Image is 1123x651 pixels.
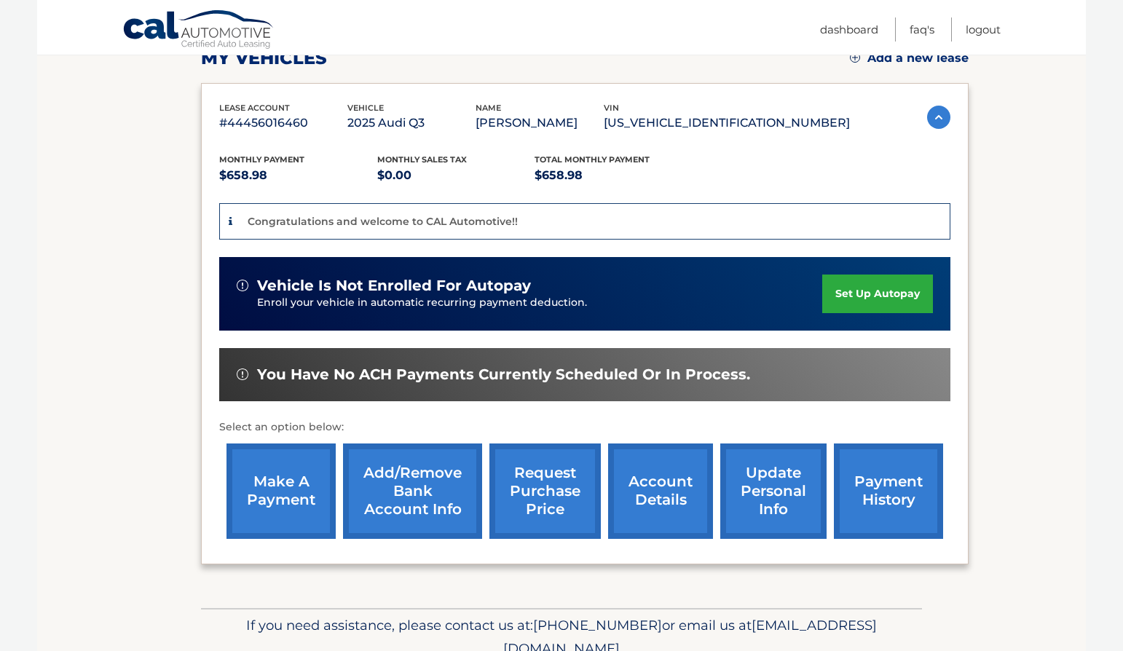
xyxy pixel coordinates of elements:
[850,52,860,63] img: add.svg
[219,419,950,436] p: Select an option below:
[237,280,248,291] img: alert-white.svg
[966,17,1001,42] a: Logout
[257,366,750,384] span: You have no ACH payments currently scheduled or in process.
[347,103,384,113] span: vehicle
[347,113,476,133] p: 2025 Audi Q3
[535,154,650,165] span: Total Monthly Payment
[226,443,336,539] a: make a payment
[927,106,950,129] img: accordion-active.svg
[219,154,304,165] span: Monthly Payment
[489,443,601,539] a: request purchase price
[219,103,290,113] span: lease account
[535,165,693,186] p: $658.98
[219,113,347,133] p: #44456016460
[219,165,377,186] p: $658.98
[720,443,827,539] a: update personal info
[608,443,713,539] a: account details
[850,51,969,66] a: Add a new lease
[201,47,327,69] h2: my vehicles
[248,215,518,228] p: Congratulations and welcome to CAL Automotive!!
[122,9,275,52] a: Cal Automotive
[377,154,467,165] span: Monthly sales Tax
[604,113,850,133] p: [US_VEHICLE_IDENTIFICATION_NUMBER]
[343,443,482,539] a: Add/Remove bank account info
[834,443,943,539] a: payment history
[820,17,878,42] a: Dashboard
[910,17,934,42] a: FAQ's
[476,103,501,113] span: name
[257,295,822,311] p: Enroll your vehicle in automatic recurring payment deduction.
[476,113,604,133] p: [PERSON_NAME]
[604,103,619,113] span: vin
[237,368,248,380] img: alert-white.svg
[257,277,531,295] span: vehicle is not enrolled for autopay
[822,275,933,313] a: set up autopay
[533,617,662,634] span: [PHONE_NUMBER]
[377,165,535,186] p: $0.00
